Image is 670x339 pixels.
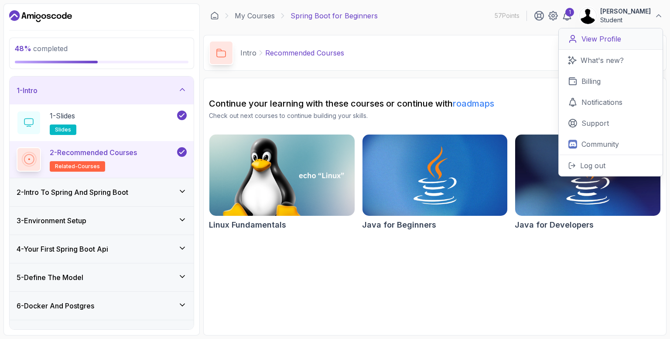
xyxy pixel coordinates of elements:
[209,111,661,120] p: Check out next courses to continue building your skills.
[55,126,71,133] span: slides
[495,11,520,20] p: 57 Points
[209,135,355,216] img: Linux Fundamentals card
[565,8,574,17] div: 1
[17,187,128,197] h3: 2 - Intro To Spring And Spring Boot
[235,10,275,21] a: My Courses
[209,219,286,231] h2: Linux Fundamentals
[10,263,194,291] button: 5-Define The Model
[581,76,601,86] p: Billing
[9,9,72,23] a: Dashboard
[50,111,75,121] p: 1 - Slides
[10,292,194,320] button: 6-Docker And Postgres
[581,139,619,149] p: Community
[240,48,256,58] p: Intro
[559,28,663,50] a: View Profile
[17,85,38,96] h3: 1 - Intro
[10,235,194,263] button: 4-Your First Spring Boot Api
[600,16,651,24] p: Student
[17,111,187,135] button: 1-Slidesslides
[209,97,661,110] h2: Continue your learning with these courses or continue with
[10,76,194,104] button: 1-Intro
[17,244,108,254] h3: 4 - Your First Spring Boot Api
[515,134,661,231] a: Java for Developers cardJava for Developers
[50,147,137,158] p: 2 - Recommended Courses
[580,7,596,24] img: user profile image
[581,34,621,44] p: View Profile
[17,147,187,172] button: 2-Recommended Coursesrelated-courses
[10,207,194,235] button: 3-Environment Setup
[15,44,68,53] span: completed
[362,134,508,231] a: Java for Beginners cardJava for Beginners
[17,215,86,226] h3: 3 - Environment Setup
[559,134,663,155] a: Community
[453,98,494,109] a: roadmaps
[10,178,194,206] button: 2-Intro To Spring And Spring Boot
[600,7,651,16] p: [PERSON_NAME]
[209,134,355,231] a: Linux Fundamentals cardLinux Fundamentals
[559,113,663,134] a: Support
[559,50,663,71] a: What's new?
[362,135,508,216] img: Java for Beginners card
[291,10,378,21] p: Spring Boot for Beginners
[15,44,31,53] span: 48 %
[562,10,572,21] a: 1
[559,71,663,92] a: Billing
[581,55,624,66] p: What's new?
[515,135,660,216] img: Java for Developers card
[362,219,436,231] h2: Java for Beginners
[265,48,344,58] p: Recommended Courses
[55,163,100,170] span: related-courses
[580,160,605,171] p: Log out
[515,219,594,231] h2: Java for Developers
[579,7,663,24] button: user profile image[PERSON_NAME]Student
[17,272,83,283] h3: 5 - Define The Model
[559,92,663,113] a: Notifications
[210,11,219,20] a: Dashboard
[17,301,94,311] h3: 6 - Docker And Postgres
[581,97,622,107] p: Notifications
[581,118,609,128] p: Support
[559,155,663,176] button: Log out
